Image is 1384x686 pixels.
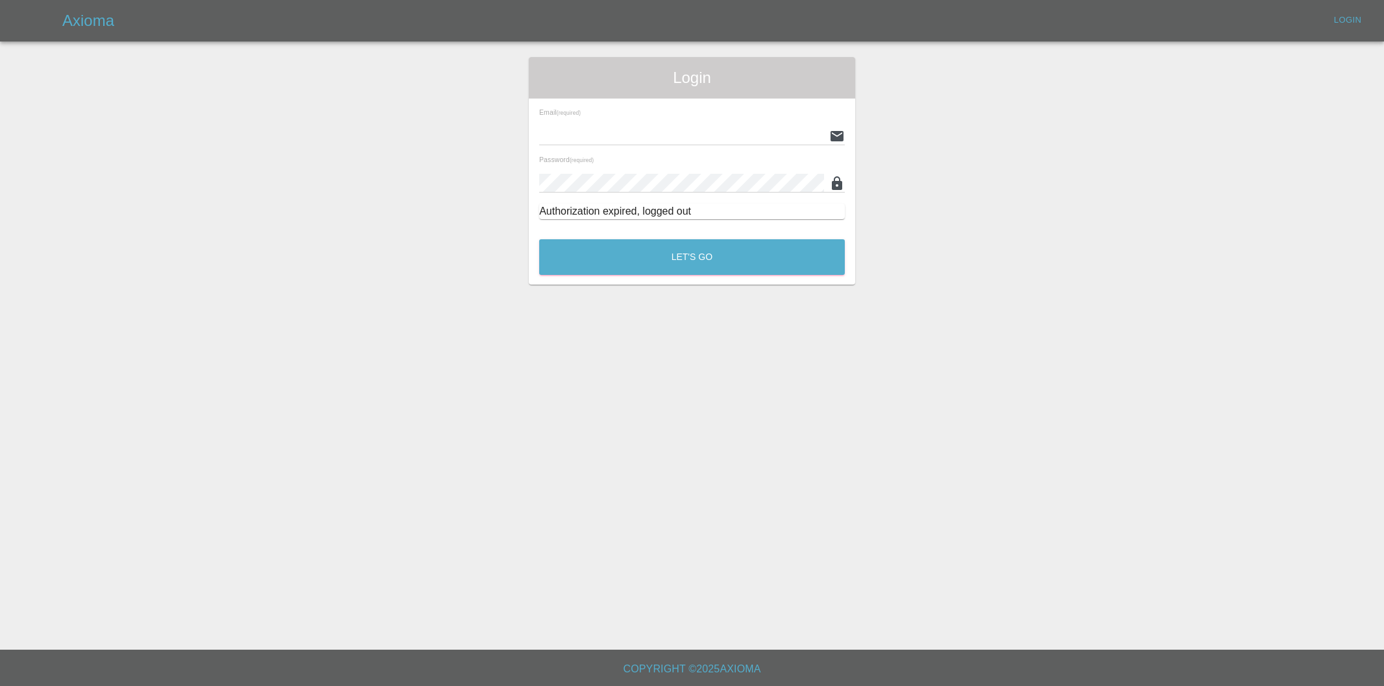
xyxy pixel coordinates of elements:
[539,204,845,219] div: Authorization expired, logged out
[1327,10,1368,30] a: Login
[62,10,114,31] h5: Axioma
[539,108,581,116] span: Email
[539,239,845,275] button: Let's Go
[557,110,581,116] small: (required)
[539,156,594,163] span: Password
[570,158,594,163] small: (required)
[539,67,845,88] span: Login
[10,660,1374,678] h6: Copyright © 2025 Axioma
